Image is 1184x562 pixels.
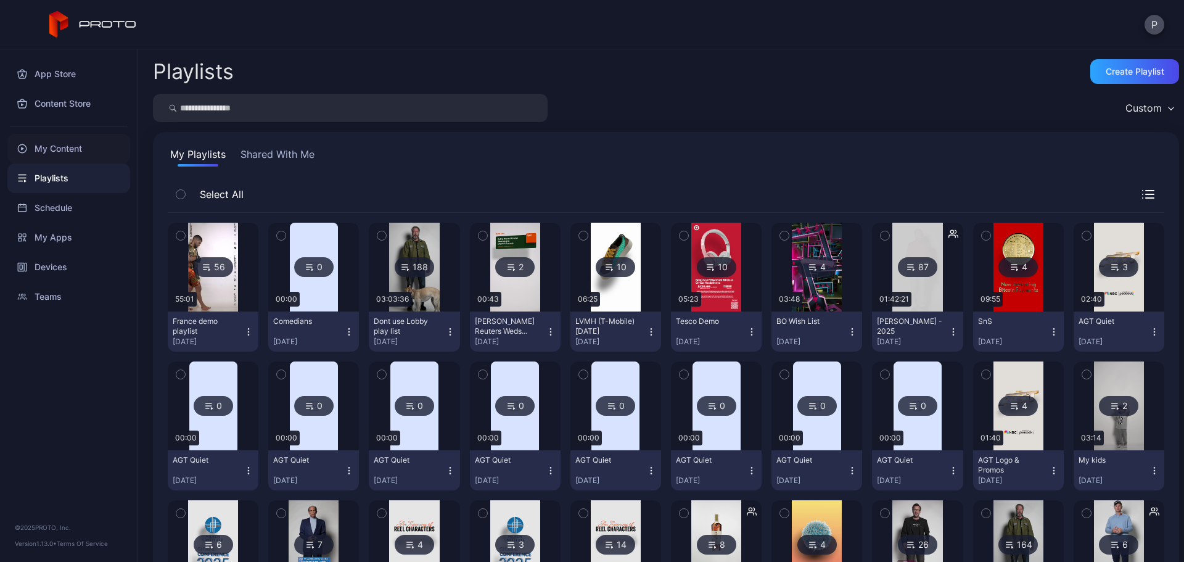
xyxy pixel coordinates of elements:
div: 26 [898,535,937,555]
div: [DATE] [374,337,445,347]
div: AGT Quiet [173,455,240,465]
div: 0 [395,396,434,416]
button: AGT Quiet[DATE] [168,450,258,490]
button: France demo playlist[DATE] [168,312,258,352]
div: 3 [495,535,535,555]
div: 0 [797,396,837,416]
div: 56 [194,257,233,277]
div: 87 [898,257,937,277]
a: Terms Of Service [57,540,108,547]
div: Comedians [273,316,341,326]
div: 2 [495,257,535,277]
div: 02:40 [1079,292,1104,307]
button: AGT Quiet[DATE] [771,450,862,490]
div: 188 [395,257,434,277]
div: 55:01 [173,292,197,307]
div: SnS [978,316,1046,326]
div: 0 [697,396,736,416]
button: AGT Quiet[DATE] [872,450,963,490]
div: 00:43 [475,292,501,307]
button: SnS[DATE] [973,312,1064,352]
button: [PERSON_NAME] - 2025[DATE] [872,312,963,352]
span: Version 1.13.0 • [15,540,57,547]
div: 8 [697,535,736,555]
div: [DATE] [1079,476,1149,486]
h2: Playlists [153,60,234,83]
div: 3 [1099,257,1138,277]
button: Custom [1119,94,1179,122]
a: Schedule [7,193,130,223]
div: 00:00 [776,431,803,445]
div: [DATE] [978,337,1049,347]
div: [DATE] [877,337,948,347]
div: [DATE] [978,476,1049,486]
a: My Content [7,134,130,163]
button: LVMH (T-Mobile) [DATE][DATE] [570,312,661,352]
button: AGT Quiet[DATE] [268,450,359,490]
a: App Store [7,59,130,89]
div: [DATE] [475,337,546,347]
div: 0 [495,396,535,416]
div: 6 [194,535,233,555]
button: Tesco Demo[DATE] [671,312,762,352]
button: [PERSON_NAME] Reuters Weds TEMP PLAYLIST[DATE] [470,312,561,352]
button: AGT Quiet[DATE] [369,450,459,490]
div: [DATE] [173,476,244,486]
div: 00:00 [475,431,501,445]
div: 00:00 [877,431,903,445]
button: AGT Quiet[DATE] [671,450,762,490]
span: Select All [194,187,244,202]
button: AGT Logo & Promos[DATE] [973,450,1064,490]
div: 03:14 [1079,431,1104,445]
button: Dont use Lobby play list[DATE] [369,312,459,352]
div: [DATE] [475,476,546,486]
button: Comedians[DATE] [268,312,359,352]
div: 7 [294,535,334,555]
div: 0 [194,396,233,416]
div: 4 [998,257,1038,277]
div: AGT Logo & Promos [978,455,1046,475]
div: 4 [395,535,434,555]
div: 4 [998,396,1038,416]
button: AGT Quiet[DATE] [470,450,561,490]
div: Tesco Demo [676,316,744,326]
div: 0 [294,396,334,416]
div: AGT Quiet [575,455,643,465]
a: Devices [7,252,130,282]
div: 06:25 [575,292,600,307]
button: My Playlists [168,147,228,167]
div: 10 [596,257,635,277]
a: Teams [7,282,130,312]
div: Dont use Lobby play list [374,316,442,336]
div: BO Wish List [776,316,844,326]
div: 01:40 [978,431,1003,445]
div: 00:00 [173,431,199,445]
a: My Apps [7,223,130,252]
a: Playlists [7,163,130,193]
div: 0 [596,396,635,416]
div: 00:00 [575,431,602,445]
div: AGT Quiet [776,455,844,465]
button: P [1145,15,1164,35]
div: 14 [596,535,635,555]
div: [DATE] [374,476,445,486]
div: [DATE] [273,476,344,486]
div: 03:03:36 [374,292,411,307]
div: Brian Owens - 2025 [877,316,945,336]
div: [DATE] [575,337,646,347]
div: [DATE] [676,337,747,347]
div: 4 [797,257,837,277]
div: My kids [1079,455,1146,465]
button: AGT Quiet[DATE] [1074,312,1164,352]
div: 164 [998,535,1038,555]
div: [DATE] [1079,337,1149,347]
div: [DATE] [575,476,646,486]
div: Custom [1125,102,1162,114]
div: 09:55 [978,292,1003,307]
div: Thompson Reuters Weds TEMP PLAYLIST [475,316,543,336]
